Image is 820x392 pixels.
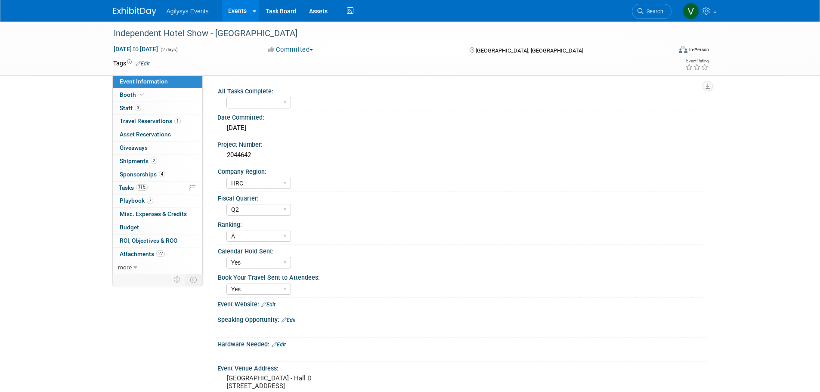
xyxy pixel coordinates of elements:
span: [DATE] [DATE] [113,45,158,53]
span: Shipments [120,157,157,164]
a: Edit [282,317,296,323]
a: Asset Reservations [113,128,202,141]
div: Speaking Opportunity: [217,313,707,324]
span: ROI, Objectives & ROO [120,237,177,244]
div: Event Format [621,45,709,58]
a: Travel Reservations1 [113,115,202,128]
a: Playbook7 [113,194,202,207]
span: Playbook [120,197,153,204]
span: Booth [120,91,146,98]
td: Toggle Event Tabs [185,274,202,285]
span: Giveaways [120,144,148,151]
a: Staff3 [113,102,202,115]
div: Project Number: [217,138,707,149]
span: (2 days) [160,47,178,52]
div: Book Your Travel Sent to Attendees: [218,271,703,282]
span: Search [644,8,663,15]
span: [GEOGRAPHIC_DATA], [GEOGRAPHIC_DATA] [476,47,583,54]
span: 71% [136,184,148,191]
span: to [132,46,140,52]
div: Company Region: [218,165,703,176]
div: Fiscal Quarter: [218,192,703,203]
td: Tags [113,59,150,68]
div: Independent Hotel Show - [GEOGRAPHIC_DATA] [111,26,659,41]
a: Budget [113,221,202,234]
a: Sponsorships4 [113,168,202,181]
div: Hardware Needed: [217,338,707,349]
span: 4 [159,171,165,177]
img: Vaitiare Munoz [683,3,699,19]
div: Calendar Hold Sent: [218,245,703,256]
div: Event Website: [217,298,707,309]
div: Event Rating [685,59,709,63]
a: Tasks71% [113,182,202,194]
span: Staff [120,105,141,111]
a: Edit [136,61,150,67]
a: Booth [113,89,202,102]
img: ExhibitDay [113,7,156,16]
span: 22 [156,250,165,257]
a: Giveaways [113,142,202,154]
td: Personalize Event Tab Strip [170,274,185,285]
a: Edit [272,342,286,348]
span: Sponsorships [120,171,165,178]
pre: [GEOGRAPHIC_DATA] - Hall D [STREET_ADDRESS] [227,374,412,390]
span: 2 [151,157,157,164]
button: Committed [265,45,316,54]
a: Search [632,4,671,19]
div: Event Venue Address: [217,362,707,373]
div: Date Committed: [217,111,707,122]
div: All Tasks Complete: [218,85,703,96]
a: Shipments2 [113,155,202,168]
a: Event Information [113,75,202,88]
a: ROI, Objectives & ROO [113,235,202,247]
span: more [118,264,132,271]
span: 7 [147,198,153,204]
span: Attachments [120,250,165,257]
span: 1 [174,118,181,124]
a: Misc. Expenses & Credits [113,208,202,221]
span: Asset Reservations [120,131,171,138]
span: Event Information [120,78,168,85]
div: [DATE] [224,121,701,135]
span: Travel Reservations [120,117,181,124]
a: more [113,261,202,274]
img: Format-Inperson.png [679,46,687,53]
span: 3 [135,105,141,111]
i: Booth reservation complete [140,92,144,97]
div: 2044642 [224,148,701,162]
span: Misc. Expenses & Credits [120,210,187,217]
div: Ranking: [218,218,703,229]
div: In-Person [689,46,709,53]
span: Tasks [119,184,148,191]
span: Budget [120,224,139,231]
a: Edit [261,302,275,308]
span: Agilysys Events [167,8,209,15]
a: Attachments22 [113,248,202,261]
